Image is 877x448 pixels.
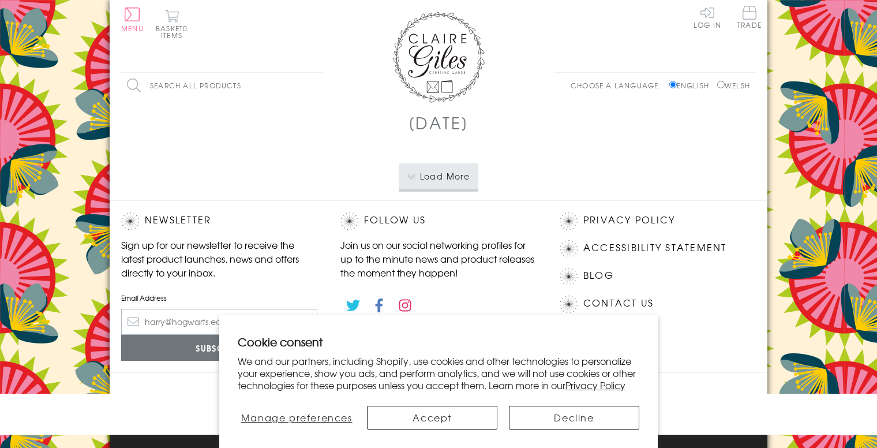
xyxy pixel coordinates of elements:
[737,6,762,31] a: Trade
[583,268,614,283] a: Blog
[565,378,625,392] a: Privacy Policy
[121,8,144,32] button: Menu
[717,81,725,88] input: Welsh
[156,9,188,39] button: Basket0 items
[121,23,144,33] span: Menu
[694,6,721,28] a: Log In
[717,80,750,91] label: Welsh
[399,163,479,189] button: Load More
[121,309,317,335] input: harry@hogwarts.edu
[121,73,323,99] input: Search all products
[121,335,317,361] input: Subscribe
[408,111,469,135] h1: [DATE]
[583,240,727,256] a: Accessibility Statement
[583,212,675,228] a: Privacy Policy
[161,23,188,40] span: 0 items
[121,293,317,303] label: Email Address
[340,212,537,230] h2: Follow Us
[241,410,353,424] span: Manage preferences
[238,355,639,391] p: We and our partners, including Shopify, use cookies and other technologies to personalize your ex...
[238,334,639,350] h2: Cookie consent
[737,6,762,28] span: Trade
[669,81,677,88] input: English
[571,80,667,91] p: Choose a language:
[121,212,317,230] h2: Newsletter
[340,238,537,279] p: Join us on our social networking profiles for up to the minute news and product releases the mome...
[238,406,355,430] button: Manage preferences
[392,12,485,103] img: Claire Giles Greetings Cards
[121,238,317,279] p: Sign up for our newsletter to receive the latest product launches, news and offers directly to yo...
[509,406,639,430] button: Decline
[312,73,323,99] input: Search
[367,406,497,430] button: Accept
[583,296,654,311] a: Contact Us
[669,80,715,91] label: English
